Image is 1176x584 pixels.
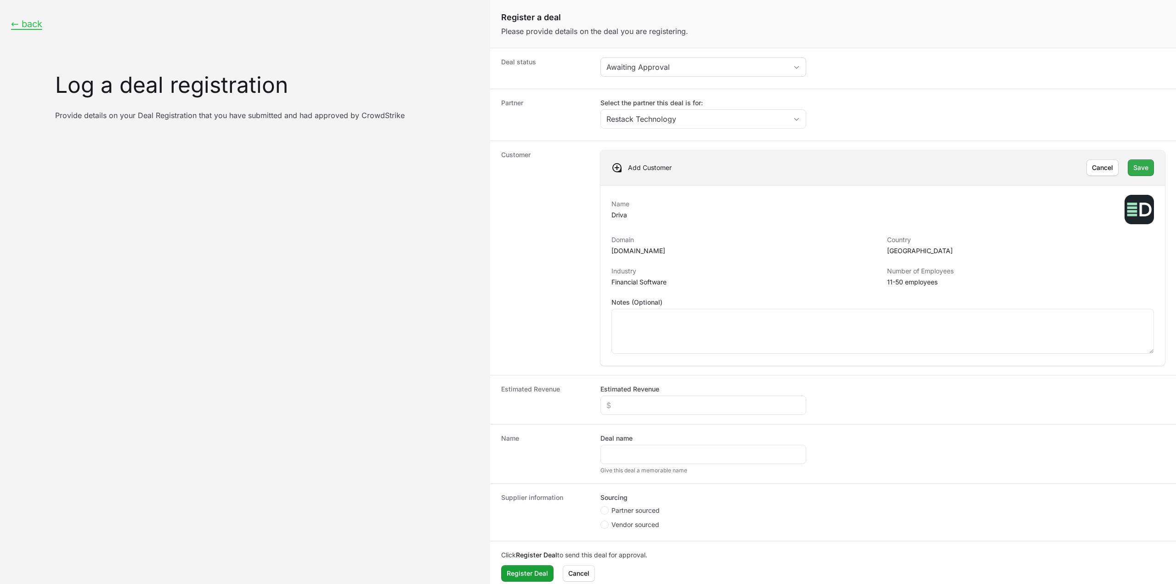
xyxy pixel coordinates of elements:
p: 11-50 employees [887,278,1154,287]
p: Name [611,199,629,209]
div: Open [787,110,806,128]
button: Save [1128,159,1154,176]
p: [GEOGRAPHIC_DATA] [887,246,1154,255]
div: Awaiting Approval [606,62,787,73]
span: Partner sourced [611,506,660,515]
p: Country [887,235,1154,244]
span: Register Deal [507,568,548,579]
h1: Register a deal [501,11,1165,24]
dl: Create activity form [490,48,1176,541]
p: Please provide details on the deal you are registering. [501,26,1165,37]
p: Domain [611,235,878,244]
p: Driva [611,210,629,220]
p: Industry [611,266,878,276]
p: Add Customer [628,163,672,172]
label: Deal name [600,434,633,443]
p: [DOMAIN_NAME] [611,246,878,255]
p: Click to send this deal for approval. [501,550,1165,560]
span: Save [1133,162,1148,173]
span: Cancel [568,568,589,579]
button: ← back [11,18,42,30]
dt: Estimated Revenue [501,385,589,415]
dt: Supplier information [501,493,589,532]
input: $ [606,400,800,411]
p: Provide details on your Deal Registration that you have submitted and had approved by CrowdStrike [55,111,467,120]
span: Cancel [1092,162,1113,173]
div: Give this deal a memorable name [600,467,806,474]
dt: Deal status [501,57,589,79]
b: Register Deal [516,551,557,559]
p: Financial Software [611,278,878,287]
span: Vendor sourced [611,520,659,529]
img: Driva [1125,195,1154,224]
h1: Log a deal registration [55,74,479,96]
dt: Name [501,434,589,474]
label: Select the partner this deal is for: [600,98,806,108]
button: Register Deal [501,565,554,582]
label: Estimated Revenue [600,385,659,394]
button: Awaiting Approval [601,58,806,76]
button: Cancel [563,565,595,582]
button: Cancel [1086,159,1119,176]
dt: Partner [501,98,589,131]
label: Notes (Optional) [611,298,1154,307]
dt: Customer [501,150,589,366]
p: Number of Employees [887,266,1154,276]
legend: Sourcing [600,493,628,502]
